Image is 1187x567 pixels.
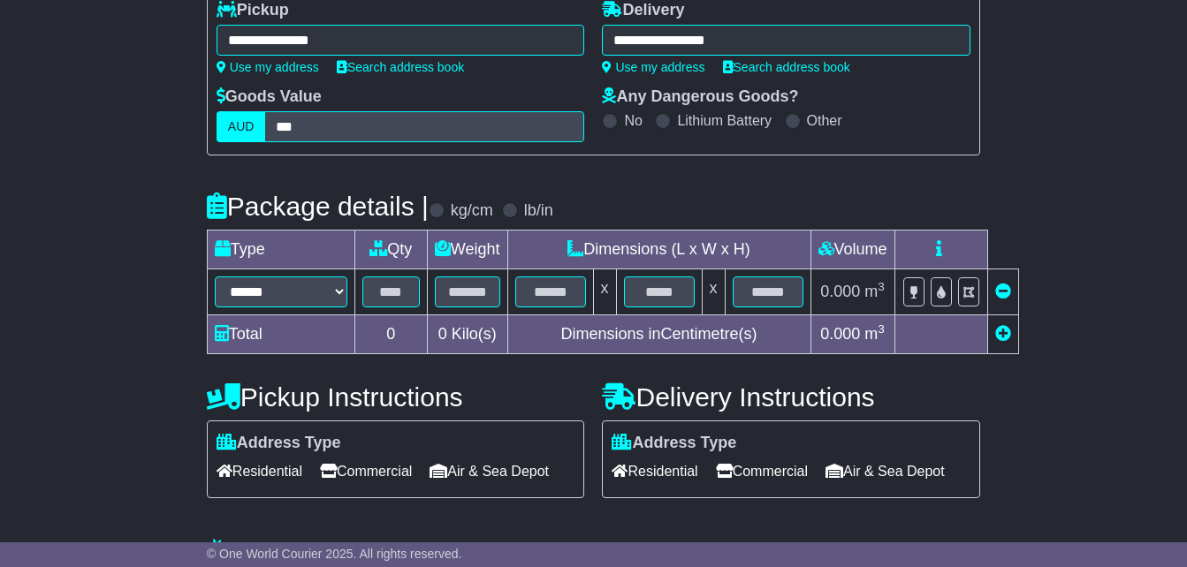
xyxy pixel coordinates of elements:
sup: 3 [878,322,885,336]
span: Commercial [716,457,808,485]
a: Add new item [995,325,1011,343]
label: Pickup [217,1,289,20]
a: Remove this item [995,283,1011,300]
label: kg/cm [451,201,493,221]
label: Other [807,112,842,129]
span: Air & Sea Depot [430,457,549,485]
h4: Delivery Instructions [602,382,980,412]
td: Qty [354,231,427,269]
sup: 3 [878,280,885,293]
a: Search address book [337,60,464,74]
label: Any Dangerous Goods? [602,87,798,107]
span: 0.000 [820,325,860,343]
label: Delivery [602,1,684,20]
span: Air & Sea Depot [826,457,945,485]
h4: Warranty & Insurance [207,538,980,567]
td: Type [207,231,354,269]
label: Lithium Battery [677,112,772,129]
a: Use my address [602,60,704,74]
span: 0.000 [820,283,860,300]
label: Address Type [612,434,736,453]
span: 0 [438,325,447,343]
td: Kilo(s) [427,315,507,354]
td: Total [207,315,354,354]
label: lb/in [524,201,553,221]
td: Volume [810,231,894,269]
span: m [864,325,885,343]
span: m [864,283,885,300]
span: Residential [612,457,697,485]
td: x [702,269,725,315]
td: Dimensions in Centimetre(s) [507,315,810,354]
h4: Pickup Instructions [207,382,585,412]
a: Search address book [723,60,850,74]
td: Dimensions (L x W x H) [507,231,810,269]
label: Address Type [217,434,341,453]
h4: Package details | [207,192,429,221]
a: Use my address [217,60,319,74]
label: Goods Value [217,87,322,107]
label: No [624,112,642,129]
td: 0 [354,315,427,354]
span: © One World Courier 2025. All rights reserved. [207,547,462,561]
td: x [593,269,616,315]
td: Weight [427,231,507,269]
span: Residential [217,457,302,485]
span: Commercial [320,457,412,485]
label: AUD [217,111,266,142]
